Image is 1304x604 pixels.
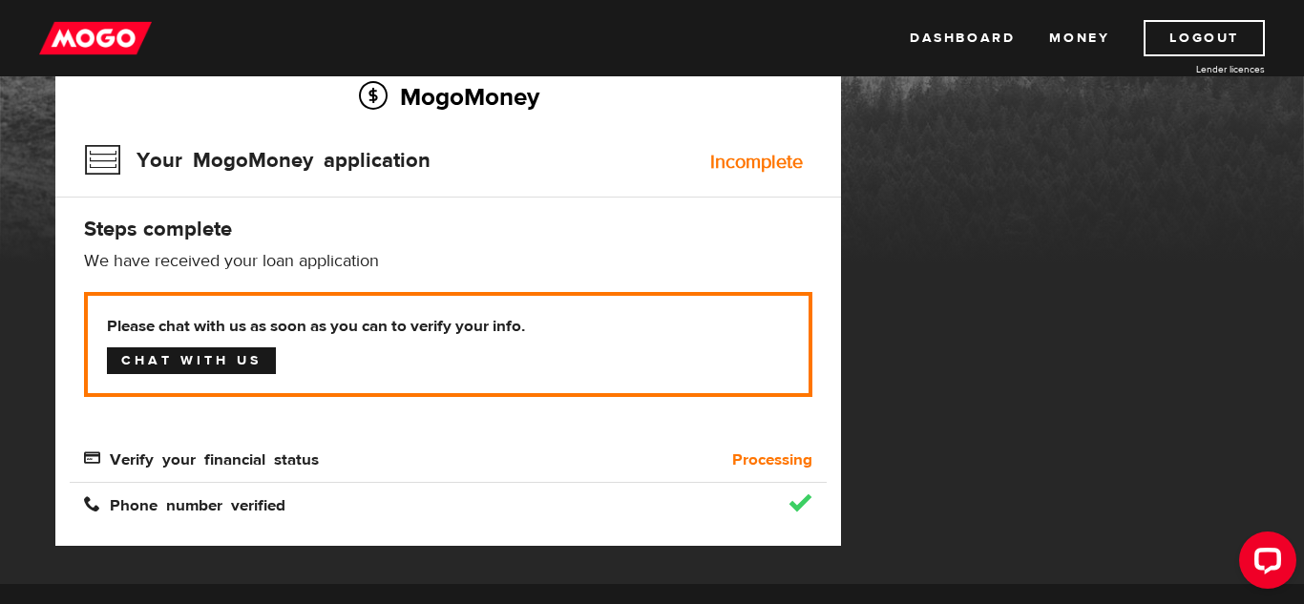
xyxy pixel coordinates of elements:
img: mogo_logo-11ee424be714fa7cbb0f0f49df9e16ec.png [39,20,152,56]
iframe: LiveChat chat widget [1224,524,1304,604]
h2: MogoMoney [84,76,812,116]
div: Incomplete [710,153,803,172]
a: Logout [1144,20,1265,56]
a: Dashboard [910,20,1015,56]
a: Lender licences [1122,62,1265,76]
span: Verify your financial status [84,449,319,466]
p: We have received your loan application [84,250,812,273]
h4: Steps complete [84,216,812,242]
b: Please chat with us as soon as you can to verify your info. [107,315,789,338]
a: Chat with us [107,347,276,374]
span: Phone number verified [84,495,285,511]
b: Processing [732,448,812,471]
a: Money [1049,20,1109,56]
h3: Your MogoMoney application [84,135,431,185]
